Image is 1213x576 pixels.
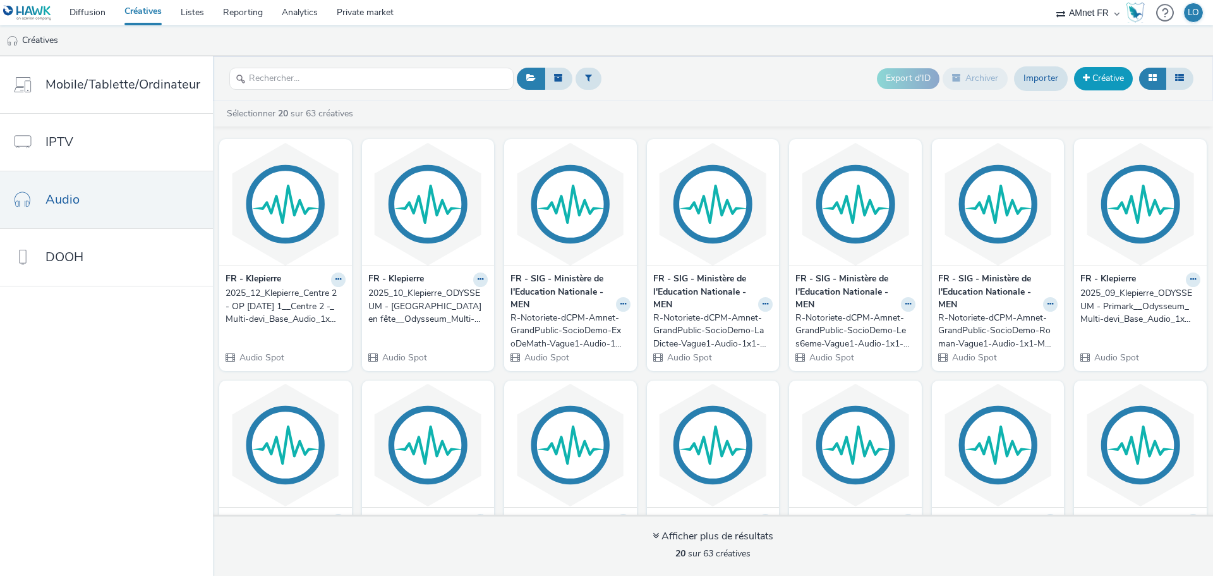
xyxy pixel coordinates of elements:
[943,68,1008,89] button: Archiver
[229,68,514,90] input: Rechercher...
[238,352,284,364] span: Audio Spot
[226,514,281,529] strong: FR - Klepierre
[675,548,751,560] span: sur 63 créatives
[1126,3,1150,23] a: Hawk Academy
[1077,384,1204,507] img: creaaa visual
[368,287,488,326] a: 2025_10_Klepierre_ODYSSEUM - [GEOGRAPHIC_DATA] en fête__Odysseum_Multi-devi_Base_Audio_1x1_1 - $NT$
[381,352,427,364] span: Audio Spot
[1188,3,1199,22] div: LO
[650,384,776,507] img: crea (4) visual
[1014,66,1068,90] a: Importer
[368,273,424,287] strong: FR - Klepierre
[1074,67,1133,90] a: Créative
[226,107,358,119] a: Sélectionner sur 63 créatives
[1077,142,1204,266] img: 2025_09_Klepierre_ODYSSEUM - Primark__Odysseum_Multi-devi_Base_Audio_1x1_1 - $NT$ visual
[365,384,492,507] img: Test Audio (VAST URL) visual
[792,142,919,266] img: R-Notoriete-dCPM-Amnet-GrandPublic-SocioDemo-Les6eme-Vague1-Audio-1x1-Multidevice - $83907298$ vi...
[795,312,915,350] a: R-Notoriete-dCPM-Amnet-GrandPublic-SocioDemo-Les6eme-Vague1-Audio-1x1-Multidevice - $83907298$
[1166,68,1193,89] button: Liste
[45,190,80,209] span: Audio
[510,514,557,529] strong: FR - AESIO
[938,514,1001,529] strong: Annonceur Test
[368,287,483,326] div: 2025_10_Klepierre_ODYSSEUM - [GEOGRAPHIC_DATA] en fête__Odysseum_Multi-devi_Base_Audio_1x1_1 - $NT$
[278,107,288,119] strong: 20
[45,75,200,94] span: Mobile/Tablette/Ordinateur
[45,248,83,266] span: DOOH
[1080,273,1136,287] strong: FR - Klepierre
[368,514,415,529] strong: FR - AESIO
[510,312,625,350] div: R-Notoriete-dCPM-Amnet-GrandPublic-SocioDemo-ExoDeMath-Vague1-Audio-1x1-Multidevice - $83907292$
[1080,287,1195,326] div: 2025_09_Klepierre_ODYSSEUM - Primark__Odysseum_Multi-devi_Base_Audio_1x1_1 - $NT$
[1126,3,1145,23] img: Hawk Academy
[222,384,349,507] img: 2025_09_Klepierre_VILLIERS EN BIERE - OP RENTREE 1__Villiers E_Multi-devi_Base_Audio_1x1_1 - $NT$...
[45,133,73,151] span: IPTV
[1093,352,1139,364] span: Audio Spot
[653,312,768,350] div: R-Notoriete-dCPM-Amnet-GrandPublic-SocioDemo-LaDictee-Vague1-Audio-1x1-Multidevice - $83907293$
[792,384,919,507] img: crea (3) visual
[935,384,1061,507] img: crea (2) visual
[510,273,613,311] strong: FR - SIG - Ministère de l'Education Nationale - MEN
[653,529,773,544] div: Afficher plus de résultats
[795,312,910,350] div: R-Notoriete-dCPM-Amnet-GrandPublic-SocioDemo-Les6eme-Vague1-Audio-1x1-Multidevice - $83907298$
[507,142,634,266] img: R-Notoriete-dCPM-Amnet-GrandPublic-SocioDemo-ExoDeMath-Vague1-Audio-1x1-Multidevice - $83907292$ ...
[653,273,756,311] strong: FR - SIG - Ministère de l'Education Nationale - MEN
[951,352,997,364] span: Audio Spot
[1080,514,1144,529] strong: Annonceur Test
[510,312,631,350] a: R-Notoriete-dCPM-Amnet-GrandPublic-SocioDemo-ExoDeMath-Vague1-Audio-1x1-Multidevice - $83907292$
[877,68,939,89] button: Export d'ID
[653,312,773,350] a: R-Notoriete-dCPM-Amnet-GrandPublic-SocioDemo-LaDictee-Vague1-Audio-1x1-Multidevice - $83907293$
[507,384,634,507] img: Test Audio visual
[650,142,776,266] img: R-Notoriete-dCPM-Amnet-GrandPublic-SocioDemo-LaDictee-Vague1-Audio-1x1-Multidevice - $83907293$ v...
[523,352,569,364] span: Audio Spot
[3,5,52,21] img: undefined Logo
[938,312,1058,350] a: R-Notoriete-dCPM-Amnet-GrandPublic-SocioDemo-Roman-Vague1-Audio-1x1-Multidevice - $83907299$
[226,287,346,326] a: 2025_12_Klepierre_Centre 2 - OP [DATE] 1__Centre 2 -_Multi-devi_Base_Audio_1x1_1 - $NT$
[226,273,281,287] strong: FR - Klepierre
[938,273,1041,311] strong: FR - SIG - Ministère de l'Education Nationale - MEN
[666,352,712,364] span: Audio Spot
[6,35,19,47] img: audio
[1139,68,1166,89] button: Grille
[808,352,854,364] span: Audio Spot
[653,514,716,529] strong: Annonceur Test
[226,287,341,326] div: 2025_12_Klepierre_Centre 2 - OP [DATE] 1__Centre 2 -_Multi-devi_Base_Audio_1x1_1 - $NT$
[938,312,1053,350] div: R-Notoriete-dCPM-Amnet-GrandPublic-SocioDemo-Roman-Vague1-Audio-1x1-Multidevice - $83907299$
[935,142,1061,266] img: R-Notoriete-dCPM-Amnet-GrandPublic-SocioDemo-Roman-Vague1-Audio-1x1-Multidevice - $83907299$ visual
[222,142,349,266] img: 2025_12_Klepierre_Centre 2 - OP Noël 1__Centre 2 -_Multi-devi_Base_Audio_1x1_1 - $NT$ visual
[365,142,492,266] img: 2025_10_Klepierre_ODYSSEUM - Odysseum en fête__Odysseum_Multi-devi_Base_Audio_1x1_1 - $NT$ visual
[675,548,685,560] strong: 20
[1080,287,1200,326] a: 2025_09_Klepierre_ODYSSEUM - Primark__Odysseum_Multi-devi_Base_Audio_1x1_1 - $NT$
[795,514,859,529] strong: Annonceur Test
[795,273,898,311] strong: FR - SIG - Ministère de l'Education Nationale - MEN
